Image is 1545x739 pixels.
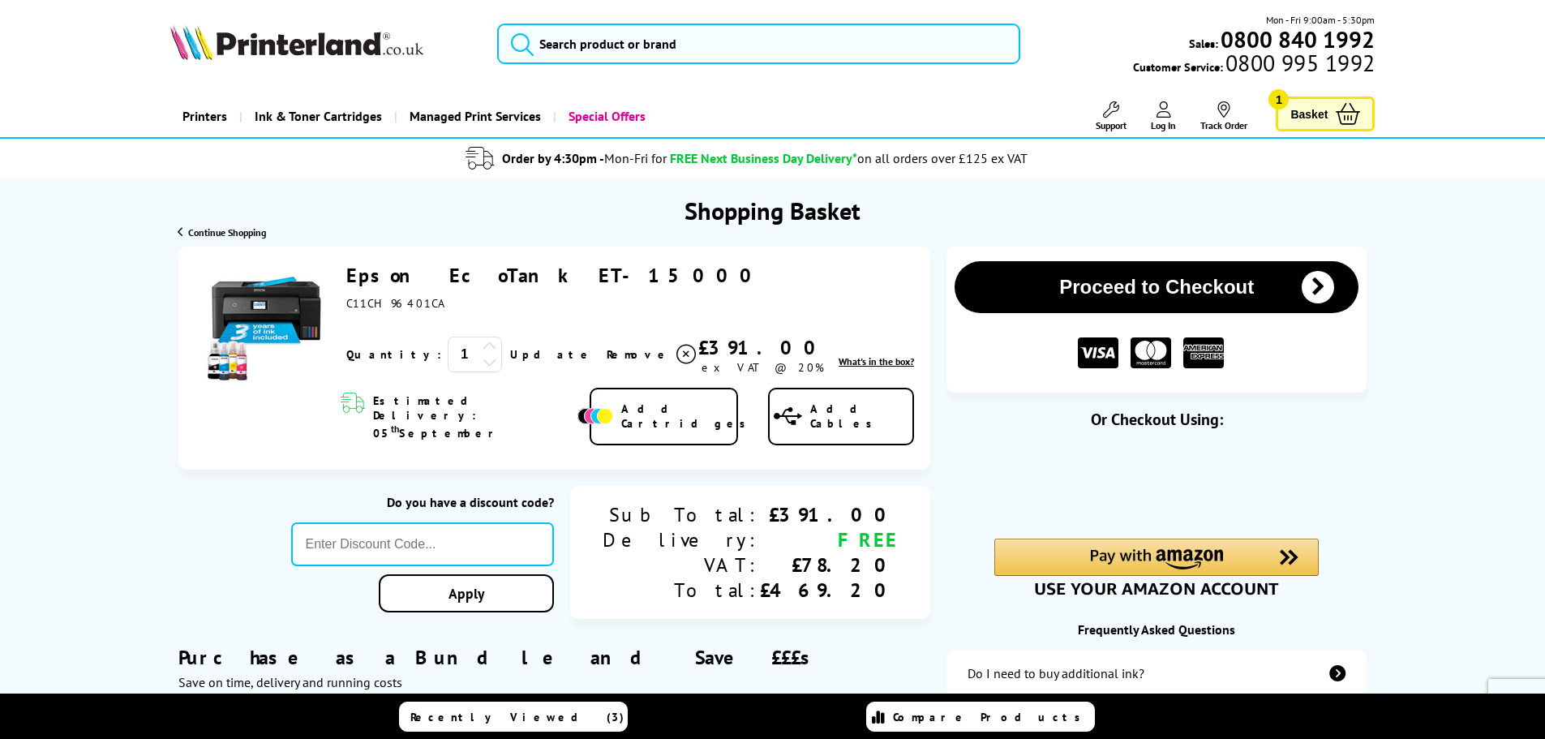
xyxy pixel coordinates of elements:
a: additional-ink [946,651,1367,696]
span: Add Cables [810,402,912,431]
div: Total: [603,578,760,603]
b: 0800 840 1992 [1221,24,1375,54]
input: Search product or brand [497,24,1020,64]
div: £469.20 [760,578,898,603]
div: VAT: [603,552,760,578]
span: Ink & Toner Cartridges [255,96,382,137]
img: Printerland Logo [170,24,423,60]
span: ex VAT @ 20% [702,360,824,375]
a: Printerland Logo [170,24,478,63]
a: Recently Viewed (3) [399,702,628,732]
div: Do you have a discount code? [291,494,555,510]
img: American Express [1183,337,1224,369]
a: lnk_inthebox [839,355,914,367]
input: Enter Discount Code... [291,522,555,566]
span: Mon - Fri 9:00am - 5:30pm [1266,12,1375,28]
div: £391.00 [698,335,827,360]
li: modal_delivery [132,144,1363,173]
div: Amazon Pay - Use your Amazon account [994,539,1319,595]
span: What's in the box? [839,355,914,367]
span: Estimated Delivery: 05 September [373,393,573,440]
span: Quantity: [346,347,441,362]
span: FREE Next Business Day Delivery* [670,150,857,166]
h1: Shopping Basket [685,195,860,226]
div: FREE [760,527,898,552]
a: Track Order [1200,101,1247,131]
span: Sales: [1189,36,1218,51]
div: Do I need to buy additional ink? [968,665,1144,681]
span: Continue Shopping [188,226,266,238]
span: Support [1096,119,1127,131]
a: Managed Print Services [394,96,553,137]
button: Proceed to Checkout [955,261,1358,313]
a: Apply [379,574,554,612]
a: 0800 840 1992 [1218,32,1375,47]
a: Special Offers [553,96,658,137]
div: Frequently Asked Questions [946,621,1367,638]
a: Update [510,347,594,362]
span: Mon-Fri for [604,150,667,166]
a: Compare Products [866,702,1095,732]
iframe: PayPal [994,456,1319,511]
div: on all orders over £125 ex VAT [857,150,1028,166]
div: Delivery: [603,527,760,552]
span: Add Cartridges [621,402,754,431]
a: Delete item from your basket [607,342,698,367]
a: Continue Shopping [178,226,266,238]
a: Epson EcoTank ET-15000 [346,263,763,288]
span: Compare Products [893,710,1089,724]
div: Sub Total: [603,502,760,527]
div: £391.00 [760,502,898,527]
img: Epson EcoTank ET-15000 [205,263,327,385]
a: Support [1096,101,1127,131]
span: 1 [1268,89,1289,110]
div: Purchase as a Bundle and Save £££s [178,621,930,690]
a: Basket 1 [1276,97,1375,131]
div: Save on time, delivery and running costs [178,674,930,690]
span: 0800 995 1992 [1223,55,1375,71]
a: Log In [1151,101,1176,131]
span: Log In [1151,119,1176,131]
img: VISA [1078,337,1118,369]
span: C11CH96401CA [346,296,444,311]
span: Basket [1290,103,1328,125]
img: MASTER CARD [1131,337,1171,369]
span: Customer Service: [1133,55,1375,75]
a: Printers [170,96,239,137]
sup: th [391,423,399,435]
a: Ink & Toner Cartridges [239,96,394,137]
span: Remove [607,347,671,362]
img: Add Cartridges [577,408,613,424]
div: Or Checkout Using: [946,409,1367,430]
span: Recently Viewed (3) [410,710,624,724]
div: £78.20 [760,552,898,578]
span: Order by 4:30pm - [502,150,667,166]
